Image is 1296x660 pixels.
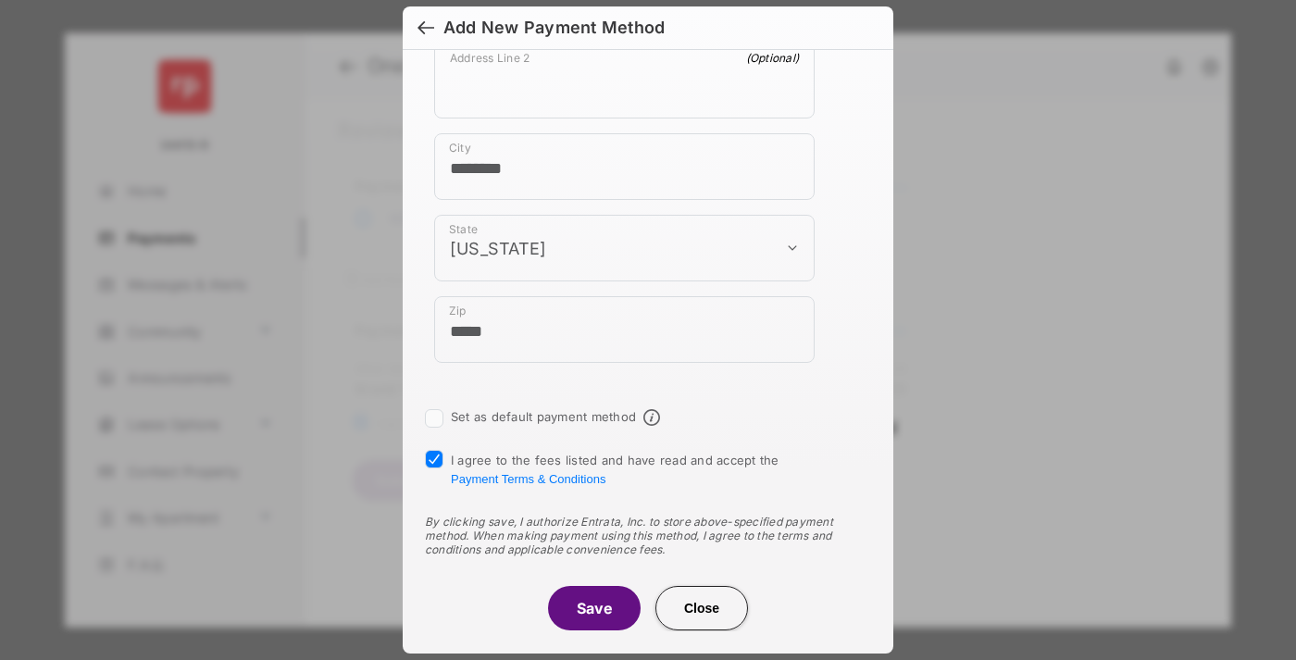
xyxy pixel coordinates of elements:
div: Add New Payment Method [443,18,665,38]
button: Save [548,586,641,630]
div: payment_method_screening[postal_addresses][postalCode] [434,296,815,363]
div: By clicking save, I authorize Entrata, Inc. to store above-specified payment method. When making ... [425,515,871,556]
span: Default payment method info [643,409,660,426]
button: I agree to the fees listed and have read and accept the [451,472,605,486]
div: payment_method_screening[postal_addresses][locality] [434,133,815,200]
label: Set as default payment method [451,409,636,424]
span: I agree to the fees listed and have read and accept the [451,453,779,486]
button: Close [655,586,748,630]
div: payment_method_screening[postal_addresses][addressLine2] [434,43,815,118]
div: payment_method_screening[postal_addresses][administrativeArea] [434,215,815,281]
